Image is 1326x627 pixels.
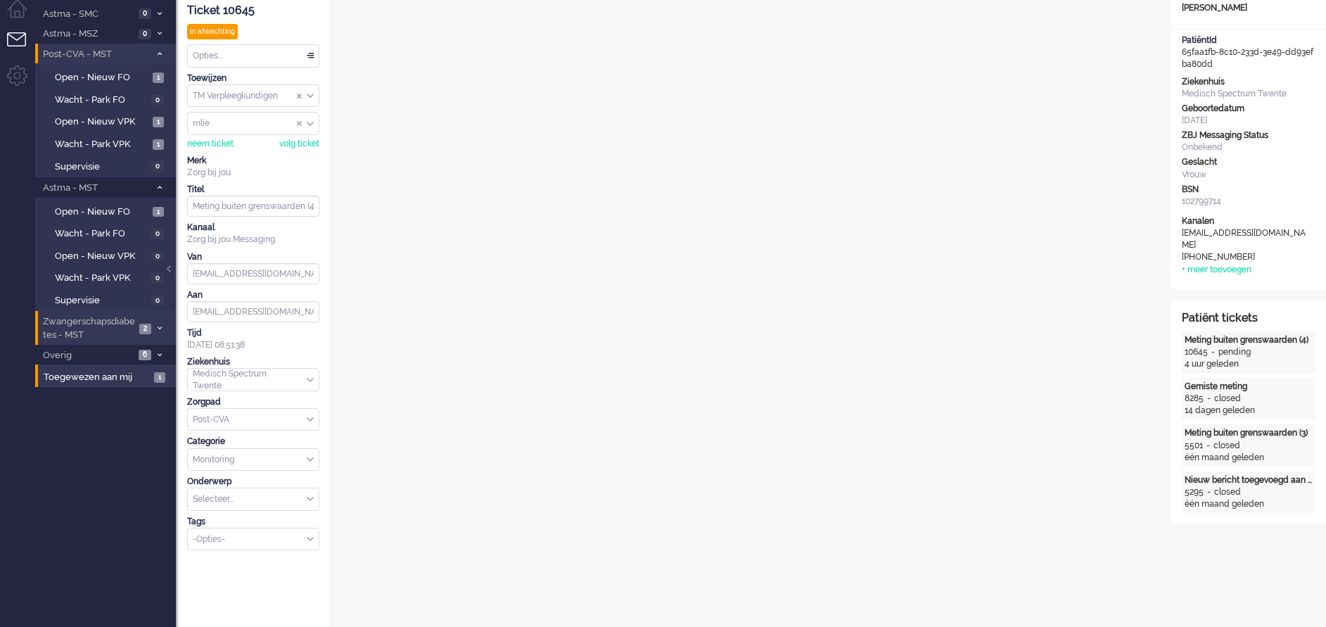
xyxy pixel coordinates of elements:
[41,182,150,195] span: Astma - MST
[1171,34,1326,70] div: 65faa1fb-8c10-233d-3e49-dd93efba80dd
[41,69,174,84] a: Open - Nieuw FO 1
[1182,196,1315,208] div: 102799714
[187,327,319,339] div: Tijd
[151,95,164,106] span: 0
[55,205,149,219] span: Open - Nieuw FO
[41,91,174,107] a: Wacht - Park FO 0
[187,155,319,167] div: Merk
[1182,310,1315,327] div: Patiënt tickets
[187,289,319,301] div: Aan
[187,72,319,84] div: Toewijzen
[1185,405,1313,417] div: 14 dagen geleden
[55,250,148,263] span: Open - Nieuw VPK
[7,65,39,97] li: Admin menu
[55,160,148,174] span: Supervisie
[187,251,319,263] div: Van
[1214,393,1241,405] div: closed
[1185,474,1313,486] div: Nieuw bericht toegevoegd aan gesprek
[187,516,319,528] div: Tags
[1185,334,1313,346] div: Meting buiten grenswaarden (4)
[55,272,148,285] span: Wacht - Park VPK
[187,234,319,246] div: Zorg bij jou Messaging
[1185,381,1313,393] div: Gemiste meting
[41,248,174,263] a: Open - Nieuw VPK 0
[187,184,319,196] div: Titel
[151,273,164,284] span: 0
[7,32,39,64] li: Tickets menu
[1182,156,1315,168] div: Geslacht
[55,115,149,129] span: Open - Nieuw VPK
[151,296,164,306] span: 0
[151,251,164,262] span: 0
[139,8,151,19] span: 0
[187,356,319,368] div: Ziekenhuis
[187,24,238,39] div: in afwachting
[1185,427,1313,439] div: Meting buiten grenswaarden (3)
[41,349,134,362] span: Overig
[41,113,174,129] a: Open - Nieuw VPK 1
[41,203,174,219] a: Open - Nieuw FO 1
[44,371,150,384] span: Toegewezen aan mij
[41,136,174,151] a: Wacht - Park VPK 1
[1185,440,1203,452] div: 5501
[153,72,164,83] span: 1
[41,8,134,21] span: Astma - SMC
[1182,34,1315,46] div: PatiëntId
[187,112,319,135] div: Assign User
[1182,141,1315,153] div: Onbekend
[1218,346,1251,358] div: pending
[139,350,151,360] span: 6
[6,6,812,30] body: Rich Text Area. Press ALT-0 for help.
[41,225,174,241] a: Wacht - Park FO 0
[1214,486,1241,498] div: closed
[1185,486,1204,498] div: 5295
[1185,393,1204,405] div: 8285
[41,48,150,61] span: Post-CVA - MST
[187,3,319,19] div: Ticket 10645
[1182,227,1308,251] div: [EMAIL_ADDRESS][DOMAIN_NAME]
[1204,393,1214,405] div: -
[41,158,174,174] a: Supervisie 0
[1182,103,1315,115] div: Geboortedatum
[1182,88,1315,100] div: Medisch Spectrum Twente
[187,528,319,551] div: Select Tags
[1182,76,1315,88] div: Ziekenhuis
[1185,452,1313,464] div: één maand geleden
[1204,486,1214,498] div: -
[1185,346,1208,358] div: 10645
[139,324,151,334] span: 2
[187,476,319,488] div: Onderwerp
[154,372,165,383] span: 1
[1182,215,1315,227] div: Kanalen
[41,369,176,384] a: Toegewezen aan mij 1
[1208,346,1218,358] div: -
[1182,264,1251,276] div: + meer toevoegen
[55,138,149,151] span: Wacht - Park VPK
[187,138,234,150] div: neem ticket
[1182,251,1308,263] div: [PHONE_NUMBER]
[153,117,164,127] span: 1
[55,94,148,107] span: Wacht - Park FO
[187,436,319,448] div: Categorie
[139,29,151,39] span: 0
[1213,440,1240,452] div: closed
[151,229,164,239] span: 0
[153,139,164,150] span: 1
[187,327,319,351] div: [DATE] 08:51:38
[41,270,174,285] a: Wacht - Park VPK 0
[1171,2,1326,14] div: [PERSON_NAME]
[1185,498,1313,510] div: één maand geleden
[1182,115,1315,127] div: [DATE]
[279,138,319,150] div: volg ticket
[187,167,319,179] div: Zorg bij jou
[187,222,319,234] div: Kanaal
[153,207,164,217] span: 1
[55,294,148,308] span: Supervisie
[55,227,148,241] span: Wacht - Park FO
[151,161,164,172] span: 0
[187,396,319,408] div: Zorgpad
[1182,169,1315,181] div: Vrouw
[187,84,319,108] div: Assign Group
[41,315,135,341] span: Zwangerschapsdiabetes - MST
[1182,184,1315,196] div: BSN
